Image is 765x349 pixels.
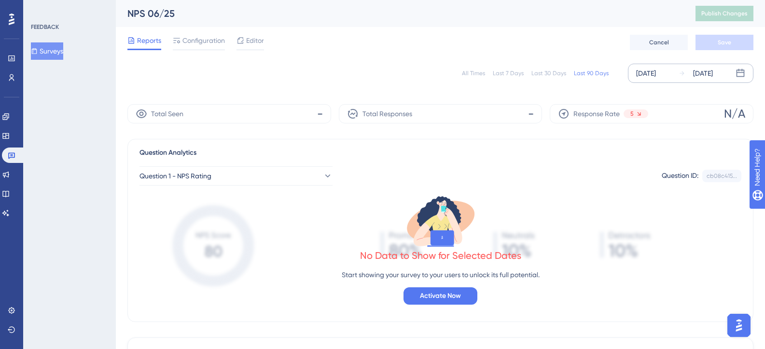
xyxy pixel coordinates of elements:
[662,170,698,182] div: Question ID:
[139,170,211,182] span: Question 1 - NPS Rating
[724,106,745,121] span: N/A
[182,35,225,46] span: Configuration
[531,69,566,77] div: Last 30 Days
[342,269,540,281] p: Start showing your survey to your users to unlock its full potential.
[462,69,485,77] div: All Times
[528,106,534,121] span: -
[695,6,753,21] button: Publish Changes
[139,147,196,159] span: Question Analytics
[574,69,609,77] div: Last 90 Days
[362,108,412,120] span: Total Responses
[630,35,688,50] button: Cancel
[246,35,264,46] span: Editor
[701,10,748,17] span: Publish Changes
[139,166,333,186] button: Question 1 - NPS Rating
[493,69,524,77] div: Last 7 Days
[724,311,753,340] iframe: UserGuiding AI Assistant Launcher
[360,249,521,262] div: No Data to Show for Selected Dates
[31,42,63,60] button: Surveys
[649,39,669,46] span: Cancel
[718,39,731,46] span: Save
[693,67,713,79] div: [DATE]
[420,290,461,302] span: Activate Now
[31,23,59,31] div: FEEDBACK
[151,108,183,120] span: Total Seen
[695,35,753,50] button: Save
[573,108,620,120] span: Response Rate
[137,35,161,46] span: Reports
[317,106,323,121] span: -
[707,172,737,180] div: cb08c415...
[403,287,477,305] button: Activate Now
[636,67,656,79] div: [DATE]
[630,110,634,118] span: 5
[23,2,60,14] span: Need Help?
[127,7,671,20] div: NPS 06/25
